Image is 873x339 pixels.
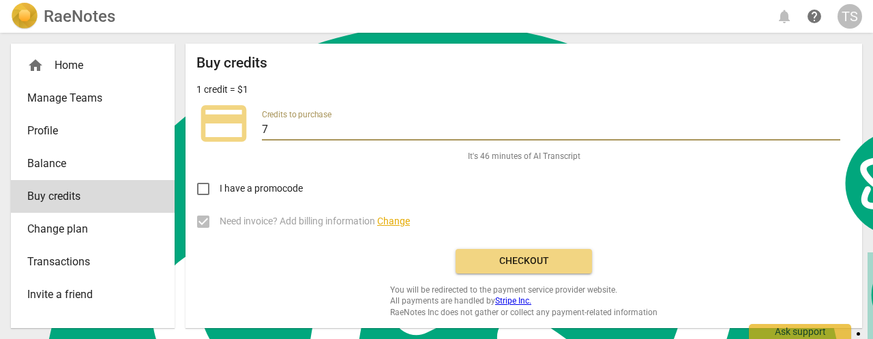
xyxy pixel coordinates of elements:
[27,188,147,205] span: Buy credits
[11,213,175,246] a: Change plan
[11,82,175,115] a: Manage Teams
[11,3,115,30] a: LogoRaeNotes
[220,181,303,196] span: I have a promocode
[220,214,410,229] span: Need invoice? Add billing information
[11,3,38,30] img: Logo
[196,83,248,97] p: 1 credit = $1
[262,110,331,119] label: Credits to purchase
[838,4,862,29] button: TS
[11,278,175,311] a: Invite a friend
[456,249,592,274] button: Checkout
[196,55,267,72] h2: Buy credits
[390,284,657,319] span: You will be redirected to the payment service provider website. All payments are handled by RaeNo...
[377,216,410,226] span: Change
[27,286,147,303] span: Invite a friend
[11,180,175,213] a: Buy credits
[27,221,147,237] span: Change plan
[11,115,175,147] a: Profile
[196,96,251,151] span: credit_card
[467,254,581,268] span: Checkout
[27,123,147,139] span: Profile
[27,57,147,74] div: Home
[44,7,115,26] h2: RaeNotes
[468,151,580,162] span: It's 46 minutes of AI Transcript
[27,57,44,74] span: home
[802,4,827,29] a: Help
[11,49,175,82] div: Home
[495,296,531,306] a: Stripe Inc.
[749,324,851,339] div: Ask support
[11,147,175,180] a: Balance
[27,254,147,270] span: Transactions
[27,156,147,172] span: Balance
[27,90,147,106] span: Manage Teams
[11,246,175,278] a: Transactions
[806,8,823,25] span: help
